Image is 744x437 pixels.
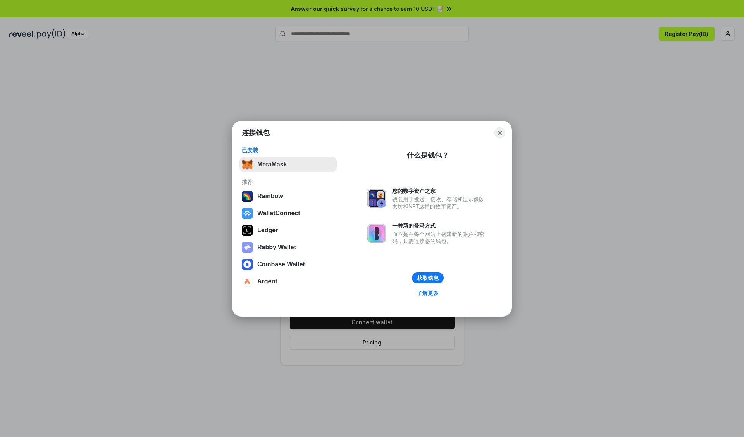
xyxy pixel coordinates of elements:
[392,231,488,245] div: 而不是在每个网站上创建新的账户和密码，只需连接您的钱包。
[239,206,337,221] button: WalletConnect
[239,189,337,204] button: Rainbow
[242,225,253,236] img: svg+xml,%3Csvg%20xmlns%3D%22http%3A%2F%2Fwww.w3.org%2F2000%2Fsvg%22%20width%3D%2228%22%20height%3...
[242,191,253,202] img: svg+xml,%3Csvg%20width%3D%22120%22%20height%3D%22120%22%20viewBox%3D%220%200%20120%20120%22%20fil...
[412,272,444,283] button: 获取钱包
[257,244,296,251] div: Rabby Wallet
[257,210,300,217] div: WalletConnect
[257,161,287,168] div: MetaMask
[239,223,337,238] button: Ledger
[407,151,449,160] div: 什么是钱包？
[392,187,488,194] div: 您的数字资产之家
[242,259,253,270] img: svg+xml,%3Csvg%20width%3D%2228%22%20height%3D%2228%22%20viewBox%3D%220%200%2028%2028%22%20fill%3D...
[242,128,270,137] h1: 连接钱包
[242,276,253,287] img: svg+xml,%3Csvg%20width%3D%2228%22%20height%3D%2228%22%20viewBox%3D%220%200%2028%2028%22%20fill%3D...
[239,274,337,289] button: Argent
[392,222,488,229] div: 一种新的登录方式
[417,290,439,296] div: 了解更多
[367,224,386,243] img: svg+xml,%3Csvg%20xmlns%3D%22http%3A%2F%2Fwww.w3.org%2F2000%2Fsvg%22%20fill%3D%22none%22%20viewBox...
[412,288,443,298] a: 了解更多
[417,274,439,281] div: 获取钱包
[242,159,253,170] img: svg+xml,%3Csvg%20fill%3D%22none%22%20height%3D%2233%22%20viewBox%3D%220%200%2035%2033%22%20width%...
[239,240,337,255] button: Rabby Wallet
[242,178,334,185] div: 推荐
[257,278,277,285] div: Argent
[257,261,305,268] div: Coinbase Wallet
[242,208,253,219] img: svg+xml,%3Csvg%20width%3D%2228%22%20height%3D%2228%22%20viewBox%3D%220%200%2028%2028%22%20fill%3D...
[242,242,253,253] img: svg+xml,%3Csvg%20xmlns%3D%22http%3A%2F%2Fwww.w3.org%2F2000%2Fsvg%22%20fill%3D%22none%22%20viewBox...
[392,196,488,210] div: 钱包用于发送、接收、存储和显示像以太坊和NFT这样的数字资产。
[257,193,283,200] div: Rainbow
[239,157,337,172] button: MetaMask
[239,257,337,272] button: Coinbase Wallet
[494,127,505,138] button: Close
[242,147,334,154] div: 已安装
[367,189,386,208] img: svg+xml,%3Csvg%20xmlns%3D%22http%3A%2F%2Fwww.w3.org%2F2000%2Fsvg%22%20fill%3D%22none%22%20viewBox...
[257,227,278,234] div: Ledger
